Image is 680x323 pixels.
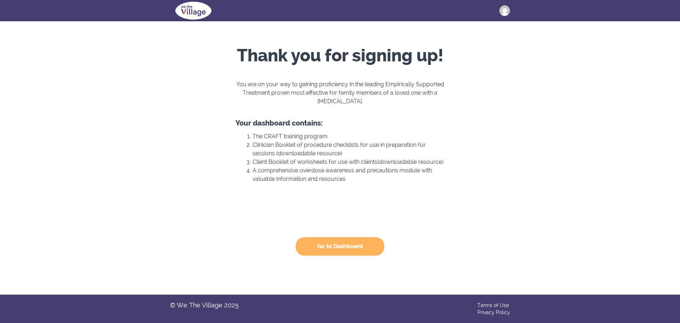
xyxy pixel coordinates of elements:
strong: Thank you for signing up! [237,45,443,65]
li: Clinician Booklet of procedure checklists for use in preparation for sessions (d [244,141,444,158]
a: Privacy Policy [477,310,510,315]
li: The CRAFT training program [244,132,444,141]
li: Client Booklet of worksheets for use with clients [244,158,444,166]
span: (downloadable resource) [378,158,443,165]
span: ownloadable resource) [281,150,342,157]
a: Go to Dashboard [296,245,384,249]
button: Go to Dashboard [296,237,384,256]
img: mmcdermott@slatetherapy.com [499,5,510,16]
li: © We The Village 2025 [170,302,239,309]
li: A comprehensive overdose awareness and precautions module with valuable information and resources [244,166,444,183]
a: Terms of Use [477,302,509,308]
p: You are on your way to gaining proficiency in the leading Empirically Supported Treatment proven ... [236,80,444,114]
strong: Your dashboard contains: [236,119,323,127]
